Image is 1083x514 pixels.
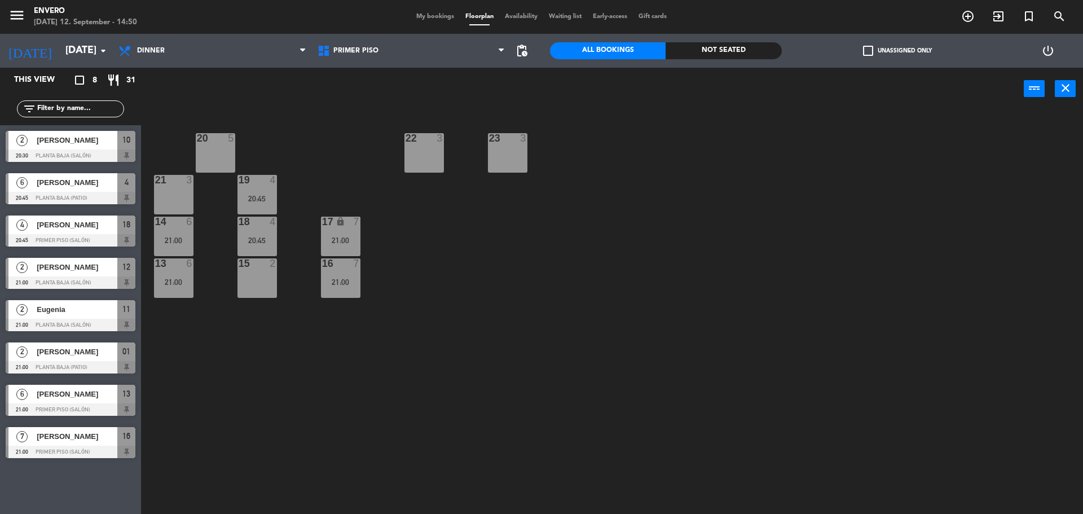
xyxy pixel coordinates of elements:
span: [PERSON_NAME] [37,177,117,188]
span: 2 [16,262,28,273]
span: 31 [126,74,135,87]
span: 8 [93,74,97,87]
i: restaurant [107,73,120,87]
i: lock [336,217,345,226]
span: 11 [122,302,130,316]
i: exit_to_app [992,10,1005,23]
div: 14 [155,217,156,227]
span: 4 [16,219,28,231]
span: check_box_outline_blank [863,46,873,56]
i: crop_square [73,73,86,87]
div: 17 [322,217,323,227]
div: Not seated [666,42,781,59]
span: 7 [16,431,28,442]
span: [PERSON_NAME] [37,134,117,146]
span: 01 [122,345,130,358]
div: 16 [322,258,323,269]
div: 4 [270,217,276,227]
i: menu [8,7,25,24]
div: Envero [34,6,137,17]
div: 7 [353,258,360,269]
span: 13 [122,387,130,401]
i: power_input [1028,81,1041,95]
div: 21:00 [154,278,193,286]
div: 20:45 [237,236,277,244]
span: Dinner [137,47,165,55]
span: 2 [16,135,28,146]
span: 2 [16,304,28,315]
span: 6 [16,389,28,400]
div: 13 [155,258,156,269]
span: [PERSON_NAME] [37,346,117,358]
span: Waiting list [543,14,587,20]
div: 21:00 [321,278,360,286]
i: arrow_drop_down [96,44,110,58]
span: [PERSON_NAME] [37,219,117,231]
span: [PERSON_NAME] [37,430,117,442]
button: menu [8,7,25,28]
button: close [1055,80,1076,97]
div: 21 [155,175,156,185]
span: 12 [122,260,130,274]
span: Eugenia [37,304,117,315]
div: This view [6,73,81,87]
span: Floorplan [460,14,499,20]
span: Early-access [587,14,633,20]
div: 21:00 [321,236,360,244]
span: 16 [122,429,130,443]
span: My bookings [411,14,460,20]
div: 20:45 [237,195,277,203]
i: add_circle_outline [961,10,975,23]
label: Unassigned only [863,46,932,56]
span: 6 [16,177,28,188]
div: 7 [353,217,360,227]
input: Filter by name... [36,103,124,115]
i: turned_in_not [1022,10,1036,23]
span: 2 [16,346,28,358]
div: 3 [437,133,443,143]
div: 4 [270,175,276,185]
span: [PERSON_NAME] [37,261,117,273]
i: search [1053,10,1066,23]
div: 23 [489,133,490,143]
span: pending_actions [515,44,529,58]
div: All Bookings [550,42,666,59]
i: power_settings_new [1041,44,1055,58]
div: 21:00 [154,236,193,244]
span: [PERSON_NAME] [37,388,117,400]
div: 6 [186,217,193,227]
div: 2 [270,258,276,269]
div: 3 [186,175,193,185]
span: 10 [122,133,130,147]
div: 3 [520,133,527,143]
span: Primer Piso [333,47,378,55]
span: Gift cards [633,14,672,20]
button: power_input [1024,80,1045,97]
span: Availability [499,14,543,20]
i: close [1059,81,1072,95]
span: 4 [125,175,129,189]
span: 18 [122,218,130,231]
div: [DATE] 12. September - 14:50 [34,17,137,28]
div: 6 [186,258,193,269]
div: 5 [228,133,235,143]
i: filter_list [23,102,36,116]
